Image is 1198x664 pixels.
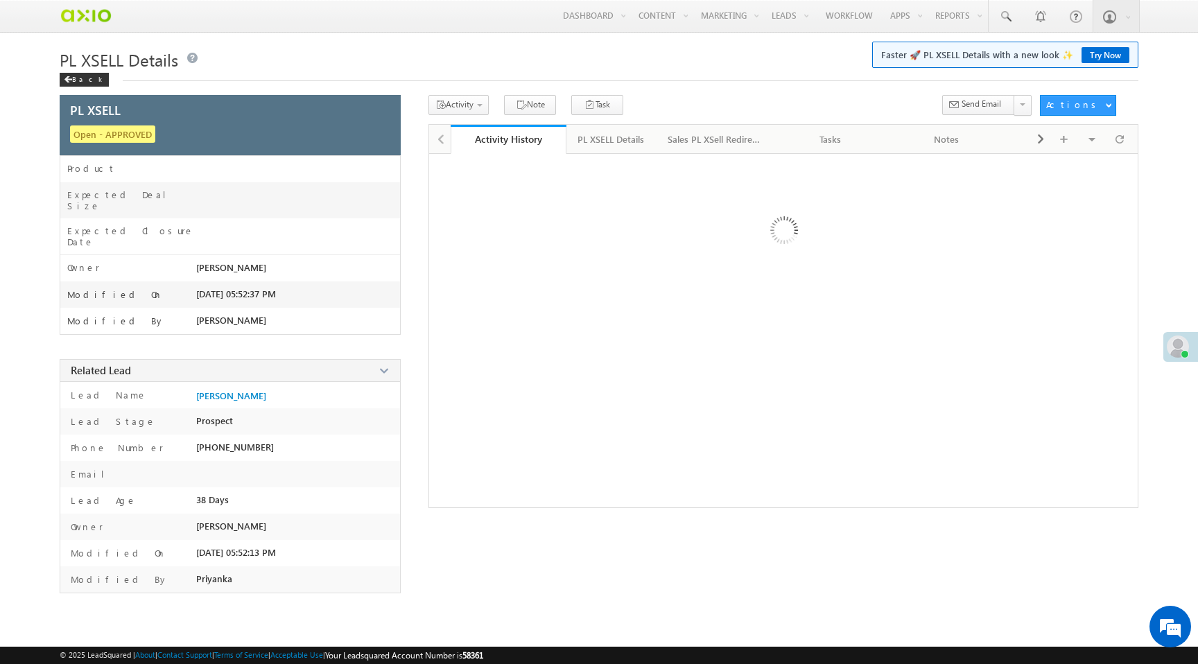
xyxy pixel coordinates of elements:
span: [PERSON_NAME] [196,262,266,273]
label: Modified On [67,547,166,559]
label: Expected Deal Size [67,189,196,211]
div: Back [60,73,109,87]
button: Note [504,95,556,115]
span: Send Email [962,98,1001,110]
span: PL XSELL [70,104,121,116]
label: Email [67,468,115,480]
a: Sales PL XSell Redirection [657,125,773,154]
span: Your Leadsquared Account Number is [325,650,483,661]
img: Custom Logo [60,3,112,28]
div: Notes [901,131,993,148]
span: 58361 [462,650,483,661]
label: Product [67,163,116,174]
label: Lead Name [67,389,147,401]
span: Priyanka [196,573,232,584]
img: Loading ... [711,161,855,304]
a: Contact Support [157,650,212,659]
span: Activity [446,99,474,110]
span: [PERSON_NAME] [196,315,266,326]
span: Prospect [196,415,233,426]
span: [DATE] 05:52:13 PM [196,547,276,558]
label: Phone Number [67,442,164,454]
label: Lead Stage [67,415,156,428]
label: Modified By [67,315,165,326]
button: Actions [1040,95,1116,116]
label: Modified On [67,289,163,300]
a: Acceptable Use [270,650,323,659]
span: PL XSELL Details [60,49,178,71]
span: Open - APPROVED [70,125,155,143]
span: Faster 🚀 PL XSELL Details with a new look ✨ [881,48,1129,62]
a: About [135,650,155,659]
a: Activity History [451,125,567,154]
span: [DATE] 05:52:37 PM [196,288,276,299]
span: [PHONE_NUMBER] [196,442,274,453]
div: Documents [1016,131,1109,148]
div: Actions [1046,98,1101,111]
a: Documents [1005,125,1122,154]
a: Tasks [773,125,889,154]
span: 38 Days [196,494,229,505]
span: © 2025 LeadSquared | | | | | [60,649,483,662]
button: Task [571,95,623,115]
div: PL XSELL Details [578,131,644,148]
a: Notes [889,125,1006,154]
button: Send Email [942,95,1015,115]
label: Lead Age [67,494,137,507]
span: Related Lead [71,363,131,377]
li: Sales PL XSell Redirection [657,125,773,152]
span: [PERSON_NAME] [196,521,266,532]
label: Modified By [67,573,168,586]
label: Owner [67,262,100,273]
a: PL XSELL Details [566,125,657,154]
a: Try Now [1082,47,1129,63]
a: [PERSON_NAME] [196,390,266,401]
label: Owner [67,521,103,533]
div: Sales PL XSell Redirection [668,131,761,148]
div: Activity History [461,132,557,146]
div: Tasks [784,131,877,148]
label: Expected Closure Date [67,225,196,247]
button: Activity [428,95,489,115]
a: Terms of Service [214,650,268,659]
